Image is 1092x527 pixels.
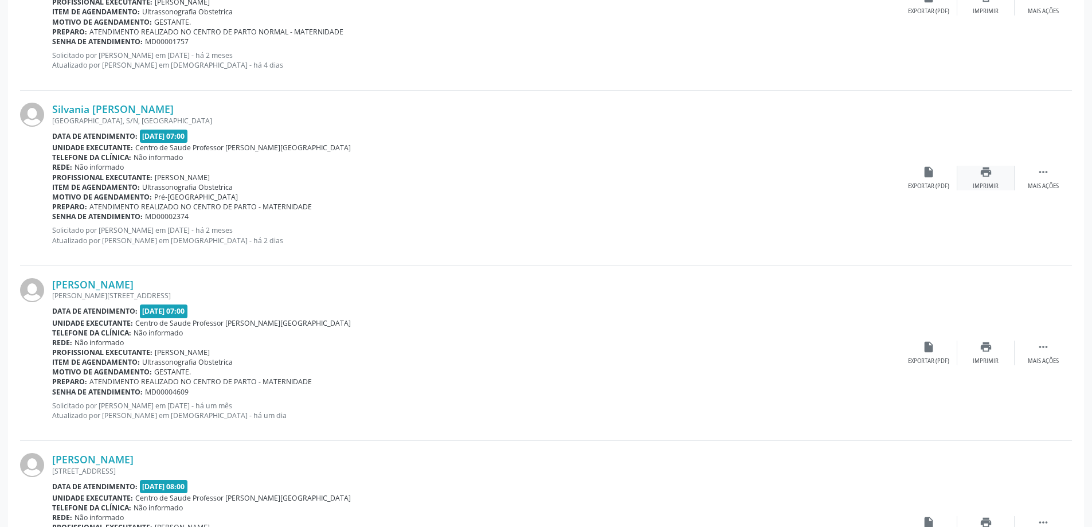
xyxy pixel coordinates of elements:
[52,493,133,503] b: Unidade executante:
[134,503,183,513] span: Não informado
[142,182,233,192] span: Ultrassonografia Obstetrica
[52,202,87,212] b: Preparo:
[155,173,210,182] span: [PERSON_NAME]
[20,453,44,477] img: img
[1037,166,1050,178] i: 
[142,7,233,17] span: Ultrassonografia Obstetrica
[52,466,900,476] div: [STREET_ADDRESS]
[52,401,900,420] p: Solicitado por [PERSON_NAME] em [DATE] - há um mês Atualizado por [PERSON_NAME] em [DEMOGRAPHIC_D...
[52,503,131,513] b: Telefone da clínica:
[52,37,143,46] b: Senha de atendimento:
[89,27,343,37] span: ATENDIMENTO REALIZADO NO CENTRO DE PARTO NORMAL - MATERNIDADE
[52,387,143,397] b: Senha de atendimento:
[1028,357,1059,365] div: Mais ações
[908,182,949,190] div: Exportar (PDF)
[1028,182,1059,190] div: Mais ações
[135,143,351,153] span: Centro de Saude Professor [PERSON_NAME][GEOGRAPHIC_DATA]
[52,338,72,348] b: Rede:
[142,357,233,367] span: Ultrassonografia Obstetrica
[89,377,312,387] span: ATENDIMENTO REALIZADO NO CENTRO DE PARTO - MATERNIDADE
[922,166,935,178] i: insert_drive_file
[52,116,900,126] div: [GEOGRAPHIC_DATA], S/N, [GEOGRAPHIC_DATA]
[52,173,152,182] b: Profissional executante:
[20,278,44,302] img: img
[20,103,44,127] img: img
[52,131,138,141] b: Data de atendimento:
[973,357,999,365] div: Imprimir
[154,192,238,202] span: Pré-[GEOGRAPHIC_DATA]
[908,7,949,15] div: Exportar (PDF)
[154,17,191,27] span: GESTANTE.
[52,212,143,221] b: Senha de atendimento:
[52,377,87,387] b: Preparo:
[52,7,140,17] b: Item de agendamento:
[973,182,999,190] div: Imprimir
[75,513,124,522] span: Não informado
[52,513,72,522] b: Rede:
[52,192,152,202] b: Motivo de agendamento:
[52,453,134,466] a: [PERSON_NAME]
[52,103,174,115] a: Silvania [PERSON_NAME]
[52,143,133,153] b: Unidade executante:
[52,367,152,377] b: Motivo de agendamento:
[1037,341,1050,353] i: 
[135,318,351,328] span: Centro de Saude Professor [PERSON_NAME][GEOGRAPHIC_DATA]
[52,17,152,27] b: Motivo de agendamento:
[140,480,188,493] span: [DATE] 08:00
[134,328,183,338] span: Não informado
[980,166,992,178] i: print
[134,153,183,162] span: Não informado
[52,291,900,300] div: [PERSON_NAME][STREET_ADDRESS]
[52,182,140,192] b: Item de agendamento:
[52,328,131,338] b: Telefone da clínica:
[52,318,133,328] b: Unidade executante:
[52,348,152,357] b: Profissional executante:
[145,387,189,397] span: MD00004609
[908,357,949,365] div: Exportar (PDF)
[1028,7,1059,15] div: Mais ações
[980,341,992,353] i: print
[89,202,312,212] span: ATENDIMENTO REALIZADO NO CENTRO DE PARTO - MATERNIDADE
[52,225,900,245] p: Solicitado por [PERSON_NAME] em [DATE] - há 2 meses Atualizado por [PERSON_NAME] em [DEMOGRAPHIC_...
[52,278,134,291] a: [PERSON_NAME]
[140,130,188,143] span: [DATE] 07:00
[52,482,138,491] b: Data de atendimento:
[973,7,999,15] div: Imprimir
[140,305,188,318] span: [DATE] 07:00
[154,367,191,377] span: GESTANTE.
[75,162,124,172] span: Não informado
[52,50,900,70] p: Solicitado por [PERSON_NAME] em [DATE] - há 2 meses Atualizado por [PERSON_NAME] em [DEMOGRAPHIC_...
[135,493,351,503] span: Centro de Saude Professor [PERSON_NAME][GEOGRAPHIC_DATA]
[922,341,935,353] i: insert_drive_file
[145,37,189,46] span: MD00001757
[52,153,131,162] b: Telefone da clínica:
[52,306,138,316] b: Data de atendimento:
[145,212,189,221] span: MD00002374
[155,348,210,357] span: [PERSON_NAME]
[52,27,87,37] b: Preparo:
[52,162,72,172] b: Rede:
[52,357,140,367] b: Item de agendamento:
[75,338,124,348] span: Não informado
